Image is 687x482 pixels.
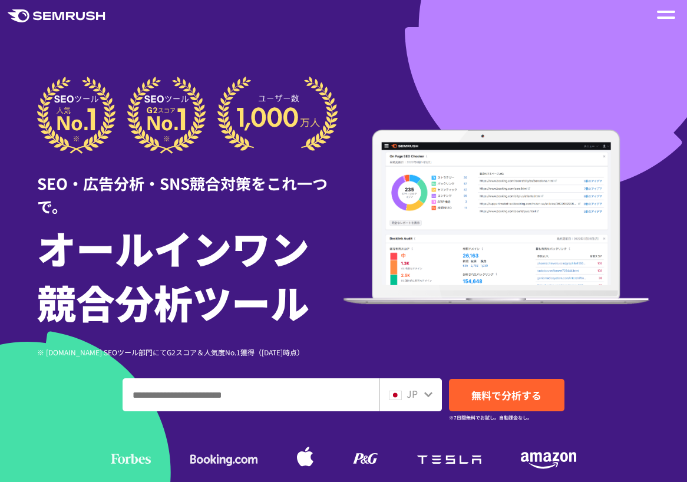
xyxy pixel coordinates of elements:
[449,412,532,423] small: ※7日間無料でお試し。自動課金なし。
[449,379,564,411] a: 無料で分析する
[37,346,343,358] div: ※ [DOMAIN_NAME] SEOツール部門にてG2スコア＆人気度No.1獲得（[DATE]時点）
[407,387,418,401] span: JP
[123,379,378,411] input: ドメイン、キーワードまたはURLを入力してください
[471,388,541,402] span: 無料で分析する
[37,154,343,217] div: SEO・広告分析・SNS競合対策をこれ一つで。
[37,220,343,329] h1: オールインワン 競合分析ツール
